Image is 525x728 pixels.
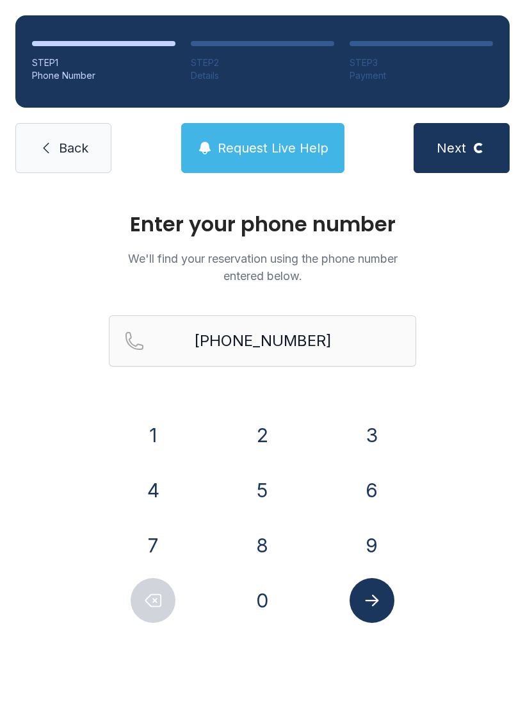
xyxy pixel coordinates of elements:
[59,139,88,157] span: Back
[437,139,466,157] span: Next
[131,413,175,458] button: 1
[240,468,285,513] button: 5
[32,69,175,82] div: Phone Number
[350,69,493,82] div: Payment
[240,523,285,568] button: 8
[109,315,416,367] input: Reservation phone number
[350,56,493,69] div: STEP 3
[350,413,394,458] button: 3
[131,578,175,623] button: Delete number
[109,250,416,285] p: We'll find your reservation using the phone number entered below.
[109,214,416,235] h1: Enter your phone number
[240,413,285,458] button: 2
[32,56,175,69] div: STEP 1
[350,578,394,623] button: Submit lookup form
[350,468,394,513] button: 6
[131,523,175,568] button: 7
[240,578,285,623] button: 0
[218,139,328,157] span: Request Live Help
[191,69,334,82] div: Details
[350,523,394,568] button: 9
[191,56,334,69] div: STEP 2
[131,468,175,513] button: 4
